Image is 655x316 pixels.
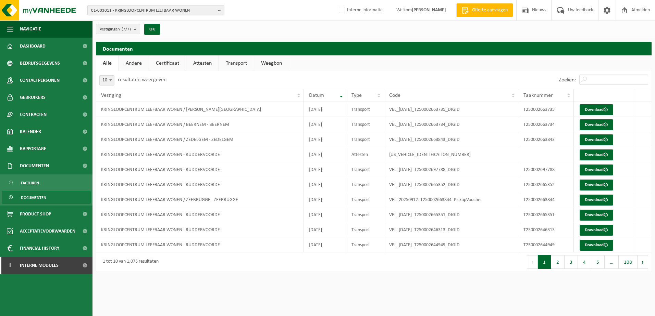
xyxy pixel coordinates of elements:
[518,162,574,177] td: T250002697788
[20,206,51,223] span: Product Shop
[2,191,91,204] a: Documenten
[304,147,346,162] td: [DATE]
[580,180,613,190] a: Download
[346,102,384,117] td: Transport
[101,93,121,98] span: Vestiging
[384,192,519,207] td: VEL_20250912_T250002663844_PickupVoucher
[551,255,565,269] button: 2
[580,210,613,221] a: Download
[527,255,538,269] button: Previous
[384,132,519,147] td: VEL_[DATE]_T250002663843_DIGID
[96,102,304,117] td: KRINGLOOPCENTRUM LEEFBAAR WONEN / [PERSON_NAME][GEOGRAPHIC_DATA]
[118,77,166,82] label: resultaten weergeven
[122,27,131,31] count: (7/7)
[346,192,384,207] td: Transport
[412,8,446,13] strong: [PERSON_NAME]
[87,5,224,15] button: 01-003011 - KRINGLOOPCENTRUM LEEFBAAR WONEN
[346,207,384,222] td: Transport
[619,255,638,269] button: 108
[20,257,59,274] span: Interne modules
[518,132,574,147] td: T250002663843
[456,3,513,17] a: Offerte aanvragen
[99,75,114,85] span: 10
[346,222,384,237] td: Transport
[100,76,114,85] span: 10
[384,162,519,177] td: VEL_[DATE]_T250002697788_DIGID
[580,134,613,145] a: Download
[518,102,574,117] td: T250002663735
[346,132,384,147] td: Transport
[100,24,131,35] span: Vestigingen
[119,55,149,71] a: Andere
[96,42,652,55] h2: Documenten
[346,147,384,162] td: Attesten
[254,55,289,71] a: Weegbon
[518,117,574,132] td: T250002663734
[20,89,46,106] span: Gebruikers
[96,24,140,34] button: Vestigingen(7/7)
[304,222,346,237] td: [DATE]
[304,237,346,252] td: [DATE]
[523,93,553,98] span: Taaknummer
[20,72,60,89] span: Contactpersonen
[384,177,519,192] td: VEL_[DATE]_T250002665352_DIGID
[20,140,46,157] span: Rapportage
[20,55,60,72] span: Bedrijfsgegevens
[219,55,254,71] a: Transport
[470,7,509,14] span: Offerte aanvragen
[186,55,219,71] a: Attesten
[96,117,304,132] td: KRINGLOOPCENTRUM LEEFBAAR WONEN / BEERNEM - BEERNEM
[346,177,384,192] td: Transport
[580,164,613,175] a: Download
[337,5,383,15] label: Interne informatie
[580,119,613,130] a: Download
[21,191,46,204] span: Documenten
[20,38,46,55] span: Dashboard
[538,255,551,269] button: 1
[96,162,304,177] td: KRINGLOOPCENTRUM LEEFBAAR WONEN - RUDDERVOORDE
[99,256,159,268] div: 1 tot 10 van 1,075 resultaten
[20,106,47,123] span: Contracten
[580,225,613,236] a: Download
[565,255,578,269] button: 3
[384,207,519,222] td: VEL_[DATE]_T250002665351_DIGID
[518,192,574,207] td: T250002663844
[96,177,304,192] td: KRINGLOOPCENTRUM LEEFBAAR WONEN - RUDDERVOORDE
[346,162,384,177] td: Transport
[20,21,41,38] span: Navigatie
[304,177,346,192] td: [DATE]
[384,117,519,132] td: VEL_[DATE]_T250002663734_DIGID
[580,149,613,160] a: Download
[2,176,91,189] a: Facturen
[591,255,605,269] button: 5
[96,192,304,207] td: KRINGLOOPCENTRUM LEEFBAAR WONEN / ZEEBRUGGE - ZEEBRUGGE
[91,5,215,16] span: 01-003011 - KRINGLOOPCENTRUM LEEFBAAR WONEN
[346,237,384,252] td: Transport
[384,147,519,162] td: [US_VEHICLE_IDENTIFICATION_NUMBER]
[309,93,324,98] span: Datum
[605,255,619,269] span: …
[389,93,400,98] span: Code
[96,55,119,71] a: Alle
[20,157,49,174] span: Documenten
[304,192,346,207] td: [DATE]
[384,102,519,117] td: VEL_[DATE]_T250002663735_DIGID
[304,102,346,117] td: [DATE]
[346,117,384,132] td: Transport
[7,257,13,274] span: I
[518,177,574,192] td: T250002665352
[518,222,574,237] td: T250002646313
[20,123,41,140] span: Kalender
[559,77,576,83] label: Zoeken:
[578,255,591,269] button: 4
[20,223,75,240] span: Acceptatievoorwaarden
[304,162,346,177] td: [DATE]
[304,132,346,147] td: [DATE]
[20,240,59,257] span: Financial History
[96,147,304,162] td: KRINGLOOPCENTRUM LEEFBAAR WONEN - RUDDERVOORDE
[580,195,613,206] a: Download
[304,207,346,222] td: [DATE]
[384,237,519,252] td: VEL_[DATE]_T250002644949_DIGID
[144,24,160,35] button: OK
[96,132,304,147] td: KRINGLOOPCENTRUM LEEFBAAR WONEN / ZEDELGEM - ZEDELGEM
